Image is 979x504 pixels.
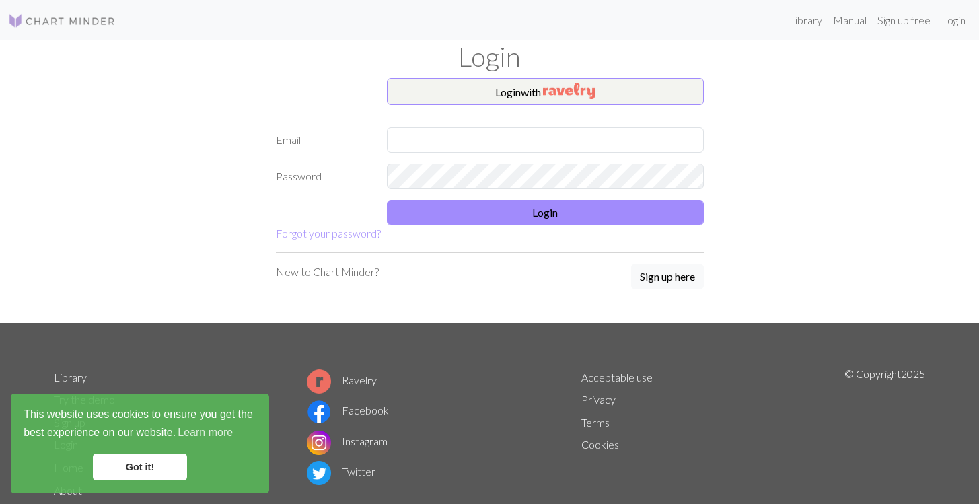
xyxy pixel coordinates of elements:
[54,484,82,497] a: About
[844,366,925,502] p: © Copyright 2025
[8,13,116,29] img: Logo
[872,7,936,34] a: Sign up free
[307,400,331,424] img: Facebook logo
[307,373,377,386] a: Ravelry
[276,264,379,280] p: New to Chart Minder?
[11,394,269,493] div: cookieconsent
[631,264,704,291] a: Sign up here
[581,438,619,451] a: Cookies
[268,127,379,153] label: Email
[581,371,653,384] a: Acceptable use
[93,454,187,480] a: dismiss cookie message
[387,78,704,105] button: Loginwith
[276,227,381,240] a: Forgot your password?
[387,200,704,225] button: Login
[268,164,379,189] label: Password
[307,404,389,417] a: Facebook
[176,423,235,443] a: learn more about cookies
[307,431,331,455] img: Instagram logo
[46,40,934,73] h1: Login
[543,83,595,99] img: Ravelry
[307,461,331,485] img: Twitter logo
[581,416,610,429] a: Terms
[936,7,971,34] a: Login
[828,7,872,34] a: Manual
[631,264,704,289] button: Sign up here
[307,435,388,447] a: Instagram
[784,7,828,34] a: Library
[581,393,616,406] a: Privacy
[307,465,375,478] a: Twitter
[54,371,87,384] a: Library
[307,369,331,394] img: Ravelry logo
[24,406,256,443] span: This website uses cookies to ensure you get the best experience on our website.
